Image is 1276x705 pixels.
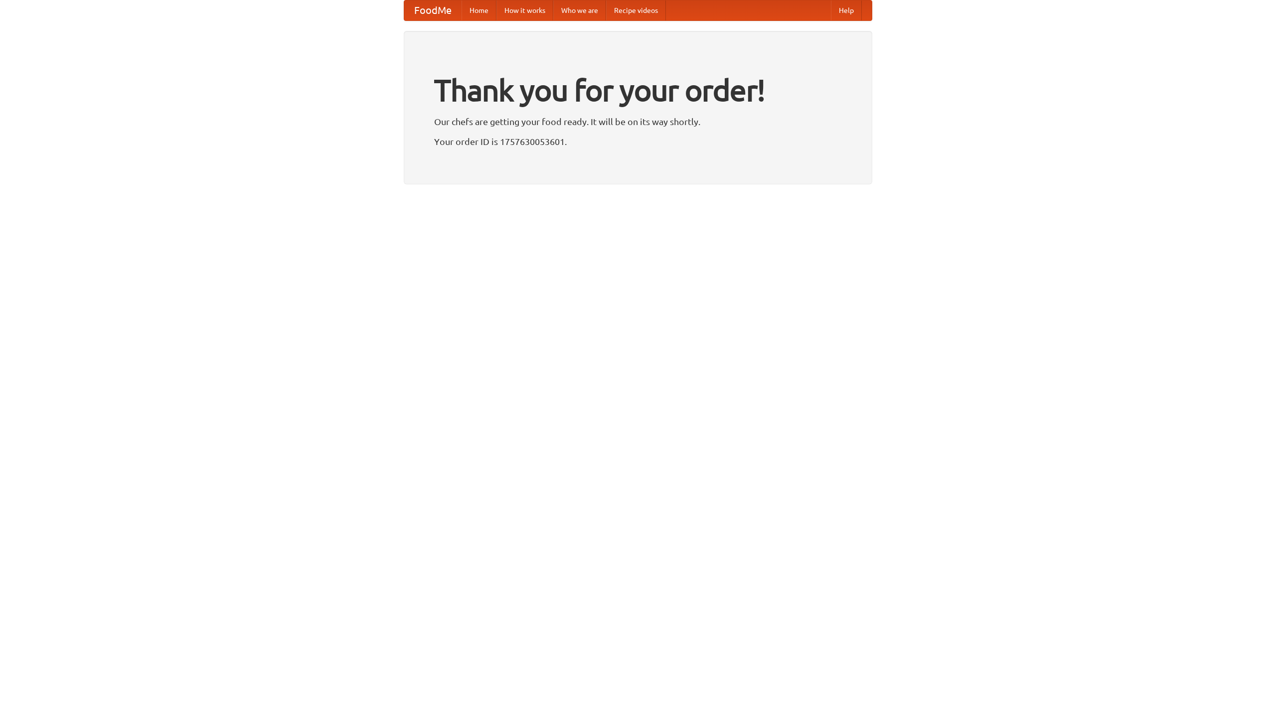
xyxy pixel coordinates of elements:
a: Help [831,0,862,20]
p: Your order ID is 1757630053601. [434,134,842,149]
a: Home [462,0,496,20]
a: FoodMe [404,0,462,20]
h1: Thank you for your order! [434,66,842,114]
a: How it works [496,0,553,20]
a: Who we are [553,0,606,20]
a: Recipe videos [606,0,666,20]
p: Our chefs are getting your food ready. It will be on its way shortly. [434,114,842,129]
